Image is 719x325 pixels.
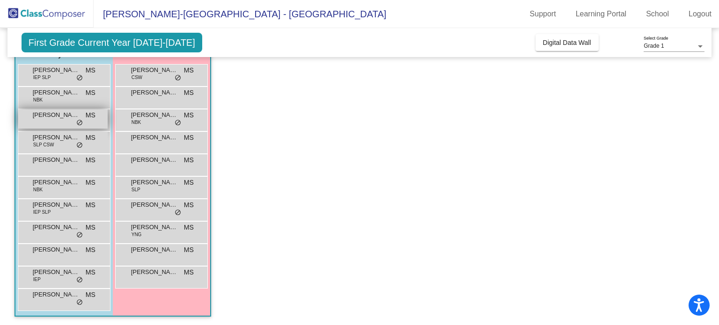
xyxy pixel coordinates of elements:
span: NBK [132,119,141,126]
span: First Grade Current Year [DATE]-[DATE] [22,33,202,52]
span: do_not_disturb_alt [76,276,83,284]
span: Grade 1 [644,43,664,49]
span: [PERSON_NAME] [131,223,178,232]
span: do_not_disturb_alt [175,119,181,127]
span: MS [86,178,95,188]
span: MS [184,245,194,255]
a: Support [522,7,564,22]
span: MS [184,178,194,188]
span: [PERSON_NAME] [131,267,178,277]
span: [PERSON_NAME] [131,88,178,97]
span: [PERSON_NAME] [33,200,80,209]
span: MS [184,200,194,210]
span: IEP SLP [33,209,51,216]
span: MS [86,133,95,143]
span: [PERSON_NAME] [33,178,80,187]
span: Digital Data Wall [543,39,591,46]
span: MS [184,88,194,98]
a: Learning Portal [568,7,634,22]
span: do_not_disturb_alt [76,299,83,306]
span: MS [86,155,95,165]
span: IEP [33,276,41,283]
span: do_not_disturb_alt [76,231,83,239]
span: [PERSON_NAME] ([PERSON_NAME]) [131,200,178,209]
button: Digital Data Wall [536,34,599,51]
span: MS [184,65,194,75]
span: [PERSON_NAME] [33,290,80,299]
span: NBK [33,186,43,193]
span: do_not_disturb_alt [175,209,181,217]
span: MS [184,267,194,277]
span: do_not_disturb_alt [76,74,83,82]
span: [PERSON_NAME] [33,267,80,277]
span: [PERSON_NAME] [33,223,80,232]
span: MS [86,223,95,232]
span: do_not_disturb_alt [76,142,83,149]
span: do_not_disturb_alt [175,74,181,82]
span: [PERSON_NAME] [131,133,178,142]
span: [PERSON_NAME] [33,133,80,142]
span: [PERSON_NAME]-[GEOGRAPHIC_DATA] - [GEOGRAPHIC_DATA] [94,7,386,22]
span: [PERSON_NAME] [131,110,178,120]
span: [PERSON_NAME] [131,155,178,165]
span: SLP [132,186,140,193]
span: [PERSON_NAME] [131,178,178,187]
span: MS [184,133,194,143]
span: NBK [33,96,43,103]
a: School [638,7,676,22]
span: [PERSON_NAME] [33,110,80,120]
span: MS [86,110,95,120]
span: [PERSON_NAME] [131,245,178,254]
span: [PERSON_NAME] [PERSON_NAME] [33,155,80,165]
span: MS [86,245,95,255]
span: MS [86,88,95,98]
span: MS [184,110,194,120]
span: [PERSON_NAME] [131,65,178,75]
span: MS [86,65,95,75]
span: [PERSON_NAME] [33,65,80,75]
span: [PERSON_NAME] [33,88,80,97]
span: MS [184,155,194,165]
span: [PERSON_NAME] [33,245,80,254]
span: IEP SLP [33,74,51,81]
span: do_not_disturb_alt [76,119,83,127]
a: Logout [681,7,719,22]
span: YNG [132,231,142,238]
span: MS [86,200,95,210]
span: MS [86,267,95,277]
span: CSW [132,74,142,81]
span: MS [86,290,95,300]
span: SLP CSW [33,141,54,148]
span: MS [184,223,194,232]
